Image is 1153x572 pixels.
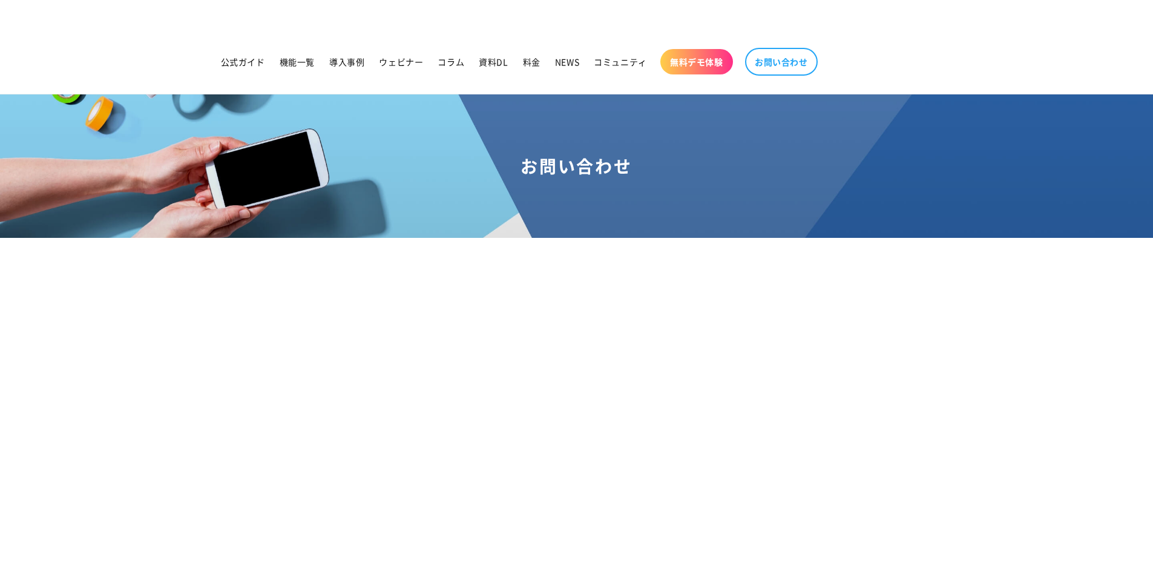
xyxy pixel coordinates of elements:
[280,56,315,67] span: 機能一覧
[430,49,471,74] a: コラム
[555,56,579,67] span: NEWS
[660,49,733,74] a: 無料デモ体験
[214,49,272,74] a: 公式ガイド
[548,49,586,74] a: NEWS
[594,56,647,67] span: コミュニティ
[322,49,372,74] a: 導入事例
[372,49,430,74] a: ウェビナー
[670,56,723,67] span: 無料デモ体験
[379,56,423,67] span: ウェビナー
[516,49,548,74] a: 料金
[471,49,515,74] a: 資料DL
[755,56,808,67] span: お問い合わせ
[438,56,464,67] span: コラム
[221,56,265,67] span: 公式ガイド
[15,155,1138,177] h1: お問い合わせ
[523,56,540,67] span: 料金
[329,56,364,67] span: 導入事例
[272,49,322,74] a: 機能一覧
[745,48,818,76] a: お問い合わせ
[586,49,654,74] a: コミュニティ
[479,56,508,67] span: 資料DL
